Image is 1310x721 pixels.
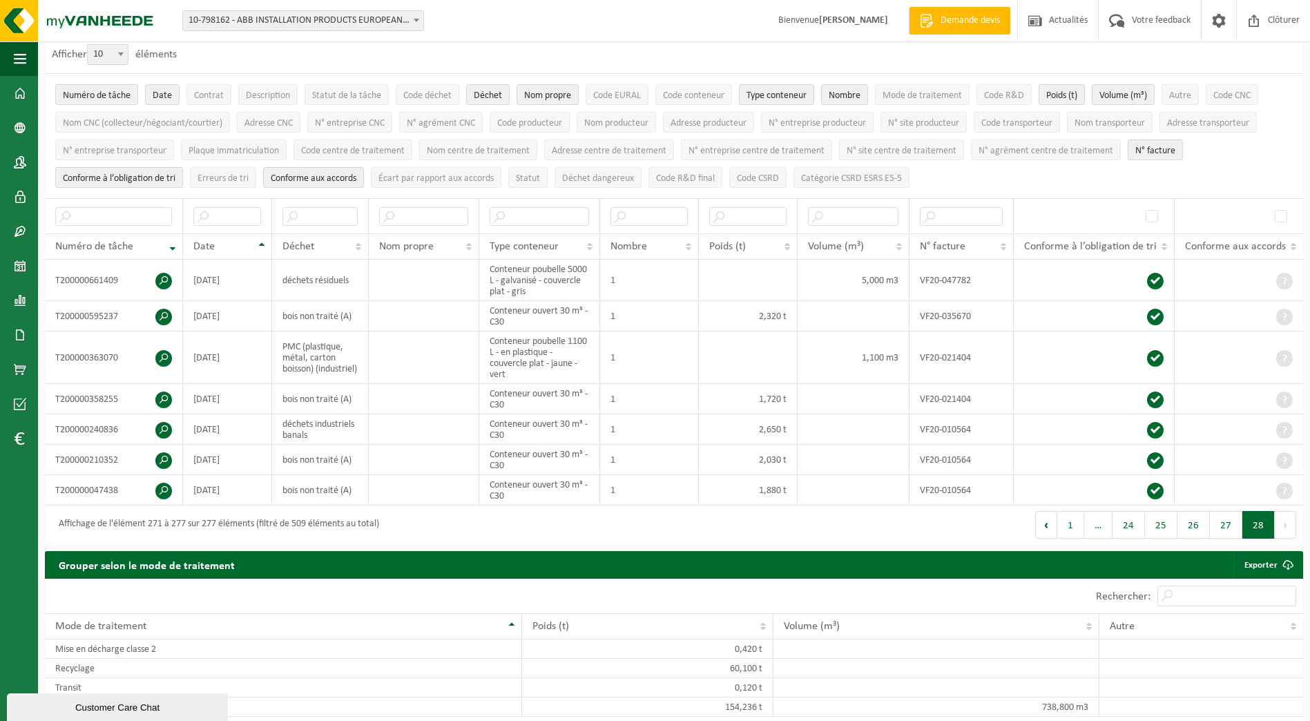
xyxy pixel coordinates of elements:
button: Code producteurCode producteur: Activate to sort [490,112,570,133]
button: N° entreprise CNCN° entreprise CNC: Activate to sort [307,112,392,133]
span: Nom CNC (collecteur/négociant/courtier) [63,118,222,128]
td: [DATE] [183,260,272,301]
button: Nom CNC (collecteur/négociant/courtier)Nom CNC (collecteur/négociant/courtier): Activate to sort [55,112,230,133]
span: N° agrément CNC [407,118,475,128]
span: Date [193,241,215,252]
td: VF20-021404 [909,331,1014,384]
span: 10-798162 - ABB INSTALLATION PRODUCTS EUROPEAN CENTRE SA - HOUDENG-GOEGNIES [183,11,423,30]
span: Déchet dangereux [562,173,634,184]
span: N° entreprise transporteur [63,146,166,156]
button: Volume (m³)Volume (m³): Activate to sort [1092,84,1155,105]
span: Volume (m³) [808,241,864,252]
td: T200000047438 [45,475,183,506]
button: Poids (t)Poids (t): Activate to sort [1039,84,1085,105]
span: Code producteur [497,118,562,128]
td: Conteneur ouvert 30 m³ - C30 [479,475,599,506]
span: Autre [1110,621,1135,632]
button: Code déchetCode déchet: Activate to sort [396,84,459,105]
td: Conteneur poubelle 5000 L - galvanisé - couvercle plat - gris [479,260,599,301]
button: Code CNCCode CNC: Activate to sort [1206,84,1258,105]
span: Volume (m³) [784,621,840,632]
button: Nom producteurNom producteur: Activate to sort [577,112,656,133]
span: 10 [88,45,128,64]
button: DescriptionDescription: Activate to sort [238,84,298,105]
td: 1,720 t [699,384,798,414]
span: Code CNC [1213,90,1251,101]
td: Tri / pré-traitement [45,698,522,717]
span: Code EURAL [593,90,641,101]
button: StatutStatut: Activate to sort [508,167,548,188]
button: N° factureN° facture: Activate to sort [1128,140,1183,160]
span: Écart par rapport aux accords [378,173,494,184]
span: Code conteneur [663,90,724,101]
span: Adresse producteur [671,118,746,128]
span: Volume (m³) [1099,90,1147,101]
td: 1 [600,414,699,445]
button: N° agrément centre de traitementN° agrément centre de traitement: Activate to sort [971,140,1121,160]
button: Code R&D finalCode R&amp;D final: Activate to sort [648,167,722,188]
button: Adresse CNCAdresse CNC: Activate to sort [237,112,300,133]
td: 0,420 t [522,640,774,659]
td: Conteneur ouvert 30 m³ - C30 [479,414,599,445]
a: Demande devis [909,7,1010,35]
span: Conforme aux accords [1185,241,1286,252]
td: 2,030 t [699,445,798,475]
span: Nom centre de traitement [427,146,530,156]
td: 5,000 m3 [798,260,909,301]
span: Conforme aux accords [271,173,356,184]
button: 1 [1057,511,1084,539]
button: DéchetDéchet: Activate to sort [466,84,510,105]
label: Afficher éléments [52,49,177,60]
td: 1 [600,331,699,384]
span: Nom producteur [584,118,648,128]
span: … [1084,511,1112,539]
button: Code CSRDCode CSRD: Activate to sort [729,167,787,188]
td: VF20-047782 [909,260,1014,301]
td: 738,800 m3 [773,698,1099,717]
strong: [PERSON_NAME] [819,15,888,26]
td: 1,880 t [699,475,798,506]
button: Nom propreNom propre: Activate to sort [517,84,579,105]
td: bois non traité (A) [272,384,369,414]
span: 10-798162 - ABB INSTALLATION PRODUCTS EUROPEAN CENTRE SA - HOUDENG-GOEGNIES [182,10,424,31]
button: N° agrément CNCN° agrément CNC: Activate to sort [399,112,483,133]
td: 1 [600,260,699,301]
td: déchets industriels banals [272,414,369,445]
td: T200000363070 [45,331,183,384]
span: Conforme à l’obligation de tri [1024,241,1157,252]
span: Catégorie CSRD ESRS E5-5 [801,173,902,184]
span: Code R&D [984,90,1024,101]
button: Code EURALCode EURAL: Activate to sort [586,84,648,105]
button: DateDate: Activate to sort [145,84,180,105]
span: Plaque immatriculation [189,146,279,156]
span: Numéro de tâche [63,90,131,101]
button: Code R&DCode R&amp;D: Activate to sort [976,84,1032,105]
span: N° site centre de traitement [847,146,956,156]
td: [DATE] [183,301,272,331]
td: 1,100 m3 [798,331,909,384]
button: Code transporteurCode transporteur: Activate to sort [974,112,1060,133]
span: N° entreprise CNC [315,118,385,128]
button: Erreurs de triErreurs de tri: Activate to sort [190,167,256,188]
button: 28 [1242,511,1275,539]
button: Numéro de tâcheNuméro de tâche: Activate to remove sorting [55,84,138,105]
span: Demande devis [937,14,1003,28]
span: Nom transporteur [1075,118,1145,128]
span: N° entreprise centre de traitement [688,146,825,156]
span: Type conteneur [490,241,559,252]
span: Adresse centre de traitement [552,146,666,156]
span: 10 [87,44,128,65]
button: 26 [1177,511,1210,539]
td: 2,320 t [699,301,798,331]
button: N° site centre de traitementN° site centre de traitement: Activate to sort [839,140,964,160]
span: Adresse transporteur [1167,118,1249,128]
a: Exporter [1233,551,1302,579]
h2: Grouper selon le mode de traitement [45,551,249,578]
button: N° entreprise centre de traitementN° entreprise centre de traitement: Activate to sort [681,140,832,160]
button: Mode de traitementMode de traitement: Activate to sort [875,84,970,105]
td: [DATE] [183,331,272,384]
span: Poids (t) [532,621,569,632]
button: 25 [1145,511,1177,539]
td: 60,100 t [522,659,774,678]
